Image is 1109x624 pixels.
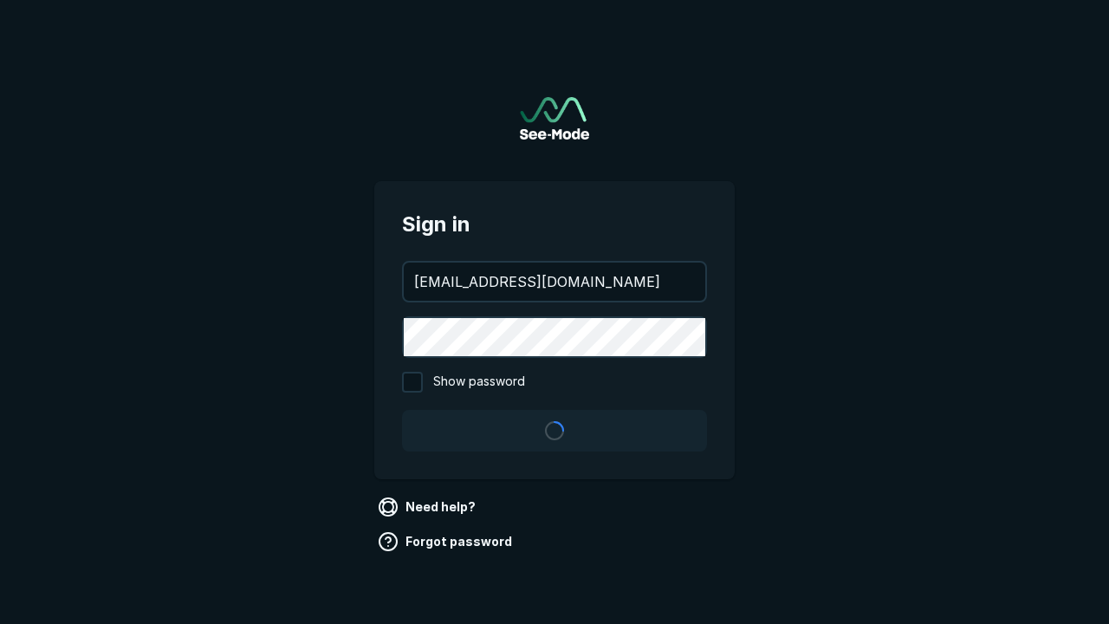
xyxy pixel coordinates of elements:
a: Forgot password [374,528,519,556]
a: Need help? [374,493,483,521]
span: Sign in [402,209,707,240]
a: Go to sign in [520,97,589,140]
span: Show password [433,372,525,393]
input: your@email.com [404,263,705,301]
img: See-Mode Logo [520,97,589,140]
